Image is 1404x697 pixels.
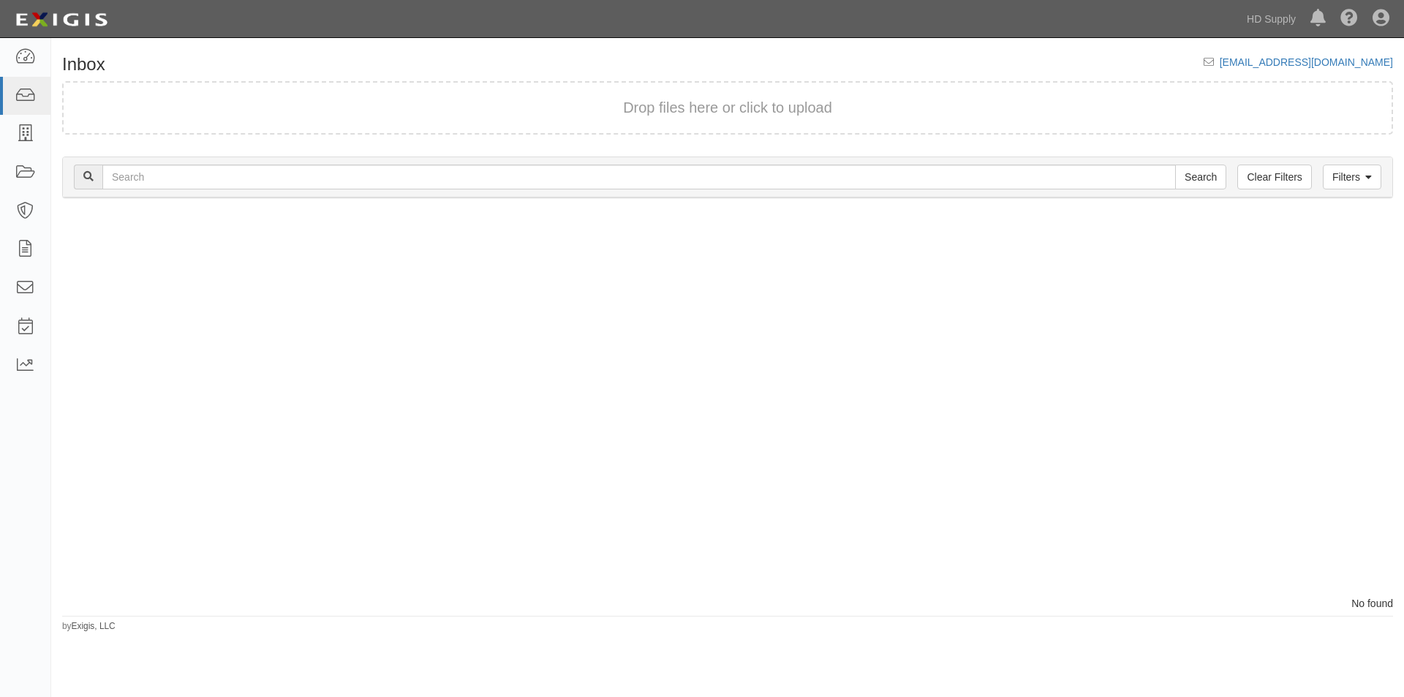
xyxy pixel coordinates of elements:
small: by [62,620,116,633]
i: Help Center - Complianz [1340,10,1358,28]
a: [EMAIL_ADDRESS][DOMAIN_NAME] [1220,56,1393,68]
input: Search [102,165,1176,189]
img: logo-5460c22ac91f19d4615b14bd174203de0afe785f0fc80cf4dbbc73dc1793850b.png [11,7,112,33]
div: No found [51,596,1404,611]
a: Exigis, LLC [72,621,116,631]
a: Filters [1323,165,1381,189]
button: Drop files here or click to upload [623,97,832,118]
a: Clear Filters [1237,165,1311,189]
h1: Inbox [62,55,105,74]
a: HD Supply [1239,4,1303,34]
input: Search [1175,165,1226,189]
